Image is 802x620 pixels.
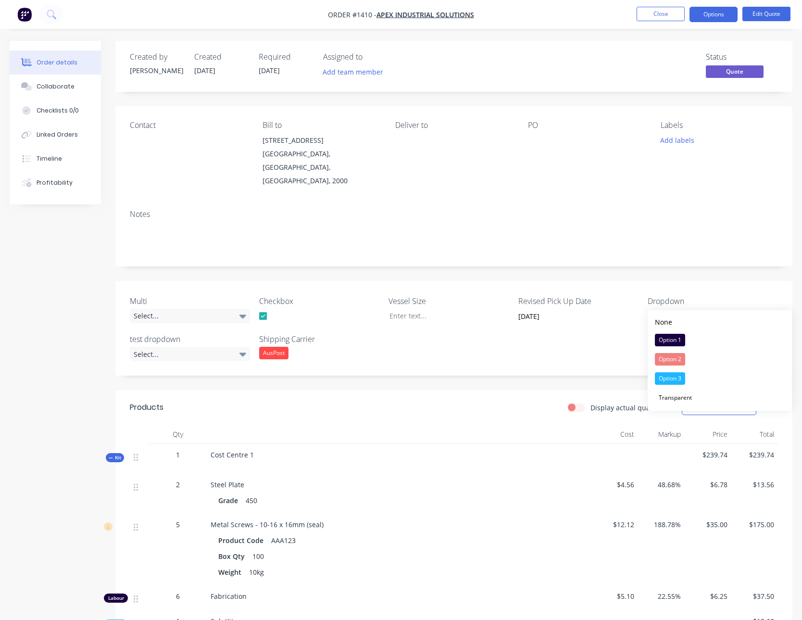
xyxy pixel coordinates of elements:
[735,450,774,460] span: $239.74
[706,65,764,77] span: Quote
[642,519,681,530] span: 188.78%
[37,58,77,67] div: Order details
[259,66,280,75] span: [DATE]
[149,425,207,444] div: Qty
[37,178,73,187] div: Profitability
[731,425,778,444] div: Total
[130,52,183,62] div: Created by
[10,51,101,75] button: Order details
[104,594,128,603] div: Labour
[648,309,689,321] div: Transparent
[130,65,183,76] div: [PERSON_NAME]
[218,533,267,547] div: Product Code
[176,480,180,490] span: 2
[595,519,634,530] span: $12.12
[17,7,32,22] img: Factory
[106,453,124,462] div: Kit
[37,154,62,163] div: Timeline
[648,369,792,388] button: Option 3
[211,520,324,529] span: Metal Screws - 10-16 x 16mm (seal)
[130,210,778,219] div: Notes
[648,330,792,350] button: Option 1
[328,10,376,19] span: Order #1410 -
[218,549,249,563] div: Box Qty
[376,10,474,19] a: Apex Industrial Solutions
[130,309,250,323] div: Select...
[242,493,261,507] div: 450
[10,171,101,195] button: Profitability
[648,350,792,369] button: Option 2
[518,295,639,307] label: Revised Pick Up Date
[689,7,738,22] button: Options
[130,295,250,307] label: Multi
[211,480,244,489] span: Steel Plate
[642,480,681,490] span: 48.68%
[655,134,700,147] button: Add labels
[194,66,215,75] span: [DATE]
[735,519,774,530] span: $175.00
[655,334,685,346] div: Option 1
[323,65,388,78] button: Add team member
[130,402,163,413] div: Products
[655,392,696,404] div: Transparent
[318,65,388,78] button: Add team member
[245,565,268,579] div: 10kg
[735,591,774,601] span: $37.50
[263,121,380,130] div: Bill to
[590,403,670,413] label: Display actual quantities
[742,7,790,21] button: Edit Quote
[648,314,792,330] button: None
[689,591,727,601] span: $6.25
[130,333,250,345] label: test dropdown
[218,565,245,579] div: Weight
[10,99,101,123] button: Checklists 0/0
[595,591,634,601] span: $5.10
[655,317,672,327] div: None
[211,450,254,459] span: Cost Centre 1
[263,134,380,147] div: [STREET_ADDRESS]
[10,123,101,147] button: Linked Orders
[37,82,75,91] div: Collaborate
[528,121,645,130] div: PO
[638,425,685,444] div: Markup
[176,591,180,601] span: 6
[10,75,101,99] button: Collaborate
[176,450,180,460] span: 1
[37,106,79,115] div: Checklists 0/0
[37,130,78,139] div: Linked Orders
[211,592,247,601] span: Fabrication
[512,309,631,324] input: Enter date
[689,450,727,460] span: $239.74
[263,147,380,188] div: [GEOGRAPHIC_DATA], [GEOGRAPHIC_DATA], [GEOGRAPHIC_DATA], 2000
[735,480,774,490] span: $13.56
[655,372,685,385] div: Option 3
[689,480,727,490] span: $6.78
[10,147,101,171] button: Timeline
[323,52,419,62] div: Assigned to
[249,549,268,563] div: 100
[648,388,792,407] button: Transparent
[267,533,300,547] div: AAA123
[661,121,778,130] div: Labels
[388,295,509,307] label: Vessel Size
[685,425,731,444] div: Price
[259,295,379,307] label: Checkbox
[655,353,685,366] div: Option 2
[259,333,379,345] label: Shipping Carrier
[259,347,288,359] div: AusPost
[176,519,180,530] span: 5
[637,7,685,21] button: Close
[689,519,727,530] span: $35.00
[642,591,681,601] span: 22.55%
[395,121,513,130] div: Deliver to
[595,480,634,490] span: $4.56
[648,295,768,307] label: Dropdown
[194,52,247,62] div: Created
[263,134,380,188] div: [STREET_ADDRESS][GEOGRAPHIC_DATA], [GEOGRAPHIC_DATA], [GEOGRAPHIC_DATA], 2000
[218,493,242,507] div: Grade
[109,454,121,461] span: Kit
[130,121,247,130] div: Contact
[706,65,764,80] button: Quote
[706,52,778,62] div: Status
